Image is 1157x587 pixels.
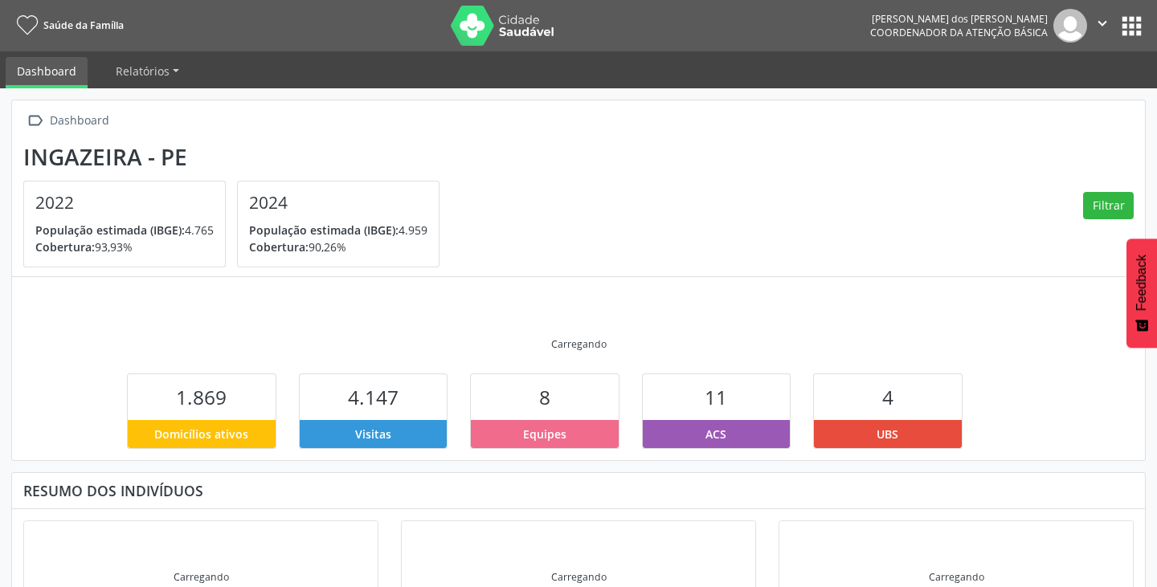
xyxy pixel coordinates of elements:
button: apps [1118,12,1146,40]
span: Coordenador da Atenção Básica [870,26,1048,39]
span: 4 [882,384,893,410]
div: [PERSON_NAME] dos [PERSON_NAME] [870,12,1048,26]
div: Resumo dos indivíduos [23,482,1134,499]
a: Dashboard [6,57,88,88]
h4: 2024 [249,193,427,213]
div: Dashboard [47,109,112,132]
i:  [1094,14,1111,32]
h4: 2022 [35,193,214,213]
i:  [23,109,47,132]
div: Ingazeira - PE [23,144,451,170]
button: Feedback - Mostrar pesquisa [1126,238,1157,348]
span: Cobertura: [249,239,309,255]
span: Cobertura: [35,239,95,255]
span: População estimada (IBGE): [249,222,399,238]
span: Visitas [355,426,391,442]
span: 1.869 [176,384,227,410]
span: Domicílios ativos [154,426,248,442]
button: Filtrar [1083,192,1134,219]
span: Feedback [1135,255,1149,311]
span: 8 [539,384,550,410]
span: 4.147 [348,384,399,410]
button:  [1087,9,1118,43]
span: ACS [705,426,726,442]
span: Saúde da Família [43,18,124,32]
a: Relatórios [104,57,190,85]
div: Carregando [551,337,607,351]
span: 11 [705,384,727,410]
div: Carregando [174,570,229,584]
span: UBS [877,426,898,442]
span: Equipes [523,426,566,442]
p: 90,26% [249,238,427,255]
p: 4.765 [35,222,214,238]
div: Carregando [551,570,607,584]
img: img [1053,9,1087,43]
div: Carregando [929,570,984,584]
p: 4.959 [249,222,427,238]
span: População estimada (IBGE): [35,222,185,238]
a:  Dashboard [23,109,112,132]
p: 93,93% [35,238,214,255]
span: Relatórios [116,63,170,79]
a: Saúde da Família [11,12,124,39]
